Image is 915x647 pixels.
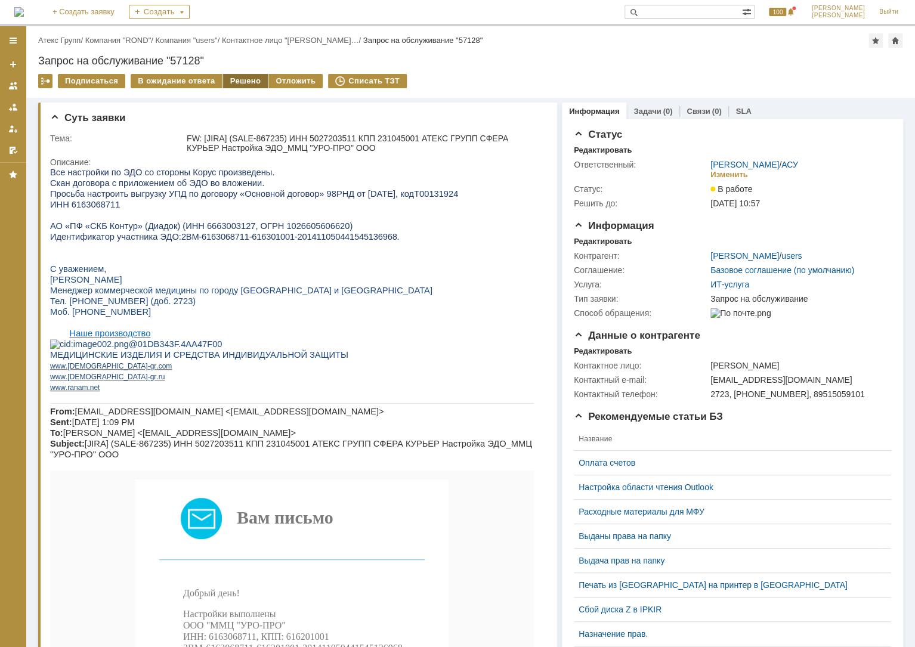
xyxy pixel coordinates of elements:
div: [PERSON_NAME] [710,361,886,370]
span: Информация [574,220,654,231]
span: [DEMOGRAPHIC_DATA] [17,195,97,203]
a: [DOMAIN_NAME][URL] [168,620,316,630]
div: / [155,36,221,45]
span: С уважением, [PERSON_NAME] [133,497,267,507]
a: Мои заявки [4,119,23,138]
span: - [98,206,100,214]
span: Статус [574,129,622,140]
div: 2723, [PHONE_NUMBER], 89515059101 [710,389,886,399]
a: Заявки на командах [4,76,23,95]
a: Выданы права на папку [579,531,877,541]
div: (0) [663,107,672,116]
span: Основной договор» 98РНД от [DATE] [194,22,345,32]
span: Спасибо, что обратились в ООО «СберКорус» [148,593,336,603]
span: . [106,206,108,214]
div: Контрагент: [574,251,708,261]
span: Для продолжения диалога ответьте на это письмо, не меняя тему. [109,550,375,560]
a: Перейти на домашнюю страницу [14,7,24,17]
span: Суть заявки [50,112,125,123]
div: Тема: [50,134,184,143]
a: ИТ-услуга [710,280,749,289]
span: Настройки выполнены ООО "ММЦ "УРО-ПРО" ИНН: 6163068711, КПП: 616201001 2BM-6163068711-616301001-2... [133,442,353,486]
img: Письмо [130,330,172,372]
span: . [16,206,17,214]
span: В работе [710,184,752,194]
div: FW: [JIRA] (SALE-867235) ИНН 5027203511 КПП 231045001 АТЕКС ГРУПП СФЕРА КУРЬЕР Настройка ЭДО_ММЦ ... [187,134,540,153]
a: [PERSON_NAME] [710,160,779,169]
a: Контактное лицо "[PERSON_NAME]… [222,36,359,45]
span: Т00131924 [364,22,408,32]
span: gr [100,206,107,214]
span: - [98,195,100,203]
a: Атекс Групп [38,36,81,45]
div: Ответственный: [574,160,708,169]
a: Оплата счетов [579,458,877,468]
div: Редактировать [574,346,632,356]
a: АСУ [781,160,798,169]
span: Рекомендуемые статьи БЗ [574,411,723,422]
span: . [106,195,108,203]
div: Статус: [574,184,708,194]
a: Создать заявку [4,55,23,74]
span: . [16,216,17,225]
div: Контактный e-mail: [574,375,708,385]
div: Запрос на обслуживание [710,294,886,304]
span: gr [100,195,107,203]
a: Печать из [GEOGRAPHIC_DATA] на принтер в [GEOGRAPHIC_DATA] [579,580,877,590]
a: Связи [687,107,710,116]
div: / [710,160,798,169]
div: Соглашение: [574,265,708,275]
div: Контактный телефон: [574,389,708,399]
span: . [38,216,39,225]
a: Задачи [633,107,661,116]
a: Настройка области чтения Outlook [579,482,877,492]
span: net [40,216,50,225]
span: 2BM-6163068711-616301001-201411050441545136968 [131,65,347,75]
div: [EMAIL_ADDRESS][DOMAIN_NAME] [710,375,886,385]
span: Добрый день! [133,421,190,431]
a: Сбой диска Z в IPKIR [579,605,877,614]
a: Компания "ROND" [85,36,152,45]
a: Мои согласования [4,141,23,160]
div: (0) [712,107,722,116]
span: [PERSON_NAME] [812,5,865,12]
div: Описание: [50,157,543,167]
div: / [38,36,85,45]
span: com [109,195,122,203]
div: / [85,36,156,45]
div: Услуга: [574,280,708,289]
div: Работа с массовостью [38,74,52,88]
span: [PERSON_NAME] [812,12,865,19]
th: Название [574,428,882,451]
div: Запрос на обслуживание "57128" [363,36,483,45]
span: . [16,195,17,203]
span: [DEMOGRAPHIC_DATA] [17,206,97,214]
a: Базовое соглашение (по умолчанию) [710,265,854,275]
div: Сделать домашней страницей [888,33,902,48]
div: Расходные материалы для МФУ [579,507,877,516]
a: Выдача прав на папку [579,556,877,565]
div: Редактировать [574,237,632,246]
a: SLA [735,107,751,116]
a: Назначение прав. [579,629,877,639]
span: Вам письмо [187,340,283,360]
div: Добавить в избранное [868,33,883,48]
span: . [347,65,349,75]
span: , код [345,22,364,32]
div: Контактное лицо: [574,361,708,370]
span: Наше производство [20,162,101,171]
div: / [222,36,363,45]
img: По почте.png [710,308,771,318]
span: ranam [17,216,38,225]
a: users [781,251,802,261]
span: Расширенный поиск [742,5,754,17]
div: Редактировать [574,146,632,155]
div: / [710,251,802,261]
